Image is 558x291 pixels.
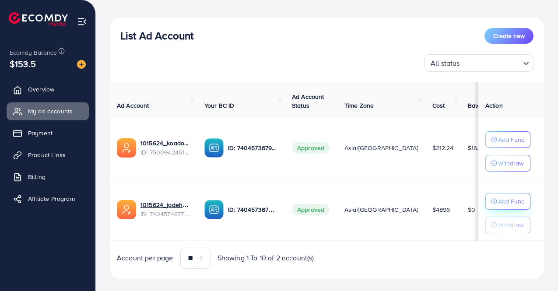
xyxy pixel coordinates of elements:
a: Billing [7,168,89,186]
span: ID: 7404574677252866064 [140,210,190,218]
button: Add Fund [485,131,530,148]
img: ic-ba-acc.ded83a64.svg [204,200,224,219]
span: Asia/[GEOGRAPHIC_DATA] [344,205,418,214]
button: Withdraw [485,155,530,172]
a: 1015624_jodeh0818_1724011909550 [140,200,190,209]
span: Account per page [117,253,173,263]
span: Create new [493,32,525,40]
iframe: Chat [521,252,551,284]
div: Search for option [424,54,533,72]
span: Your BC ID [204,101,235,110]
span: Cost [432,101,445,110]
div: <span class='underline'>1015624_koadok_1746449263868</span></br>7500942451029606417 [140,139,190,157]
span: All status [429,57,462,70]
p: ID: 7404573679537061904 [228,143,278,153]
img: ic-ads-acc.e4c84228.svg [117,200,136,219]
a: Affiliate Program [7,190,89,207]
img: logo [9,12,68,26]
span: Product Links [28,151,66,159]
span: Payment [28,129,53,137]
img: menu [77,17,87,27]
span: Ecomdy Balance [10,48,57,57]
span: Billing [28,172,46,181]
span: $4896 [432,205,450,214]
span: Ad Account Status [292,92,324,110]
p: Withdraw [498,158,523,168]
p: Add Fund [498,196,525,207]
span: Showing 1 To 10 of 2 account(s) [218,253,314,263]
h3: List Ad Account [120,29,193,42]
p: Withdraw [498,220,523,230]
img: ic-ba-acc.ded83a64.svg [204,138,224,158]
span: Approved [292,204,330,215]
span: Action [485,101,503,110]
span: Time Zone [344,101,374,110]
a: Product Links [7,146,89,164]
span: ID: 7500942451029606417 [140,148,190,157]
a: 1015624_koadok_1746449263868 [140,139,190,147]
span: Overview [28,85,54,94]
span: Asia/[GEOGRAPHIC_DATA] [344,144,418,152]
span: Ad Account [117,101,149,110]
a: Payment [7,124,89,142]
button: Add Fund [485,193,530,210]
input: Search for option [463,55,519,70]
span: $153.5 [10,57,36,70]
span: My ad accounts [28,107,73,116]
div: <span class='underline'>1015624_jodeh0818_1724011909550</span></br>7404574677252866064 [140,200,190,218]
span: $0 [468,205,475,214]
p: ID: 7404573679537061904 [228,204,278,215]
a: Overview [7,81,89,98]
span: Approved [292,142,330,154]
span: Affiliate Program [28,194,75,203]
span: Balance [468,101,491,110]
img: ic-ads-acc.e4c84228.svg [117,138,136,158]
p: Add Fund [498,134,525,145]
span: $16.76 [468,144,485,152]
a: My ad accounts [7,102,89,120]
button: Withdraw [485,217,530,233]
span: $212.24 [432,144,454,152]
img: image [77,60,86,69]
button: Create new [484,28,533,44]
